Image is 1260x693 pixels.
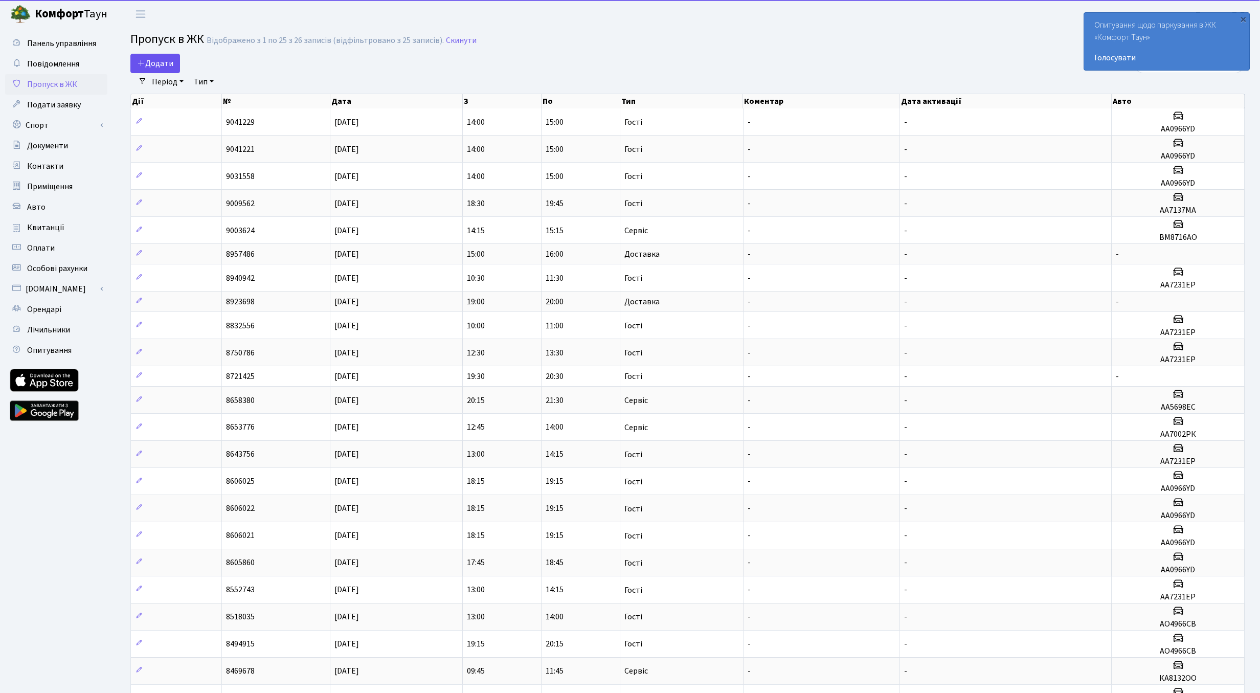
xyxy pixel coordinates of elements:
[467,273,485,284] span: 10:30
[624,118,642,126] span: Гості
[467,557,485,569] span: 17:45
[226,476,255,487] span: 8606025
[35,6,84,22] b: Комфорт
[334,476,359,487] span: [DATE]
[624,298,660,306] span: Доставка
[748,476,751,487] span: -
[226,638,255,650] span: 8494915
[624,145,642,153] span: Гості
[546,117,564,128] span: 15:00
[226,557,255,569] span: 8605860
[1116,355,1240,365] h5: АА7231ЕР
[546,273,564,284] span: 11:30
[1116,280,1240,290] h5: АА7231ЕР
[904,611,907,622] span: -
[1238,14,1248,24] div: ×
[748,198,751,209] span: -
[748,171,751,182] span: -
[27,202,46,213] span: Авто
[334,585,359,596] span: [DATE]
[467,371,485,382] span: 19:30
[1116,249,1119,260] span: -
[624,532,642,540] span: Гості
[624,505,642,513] span: Гості
[467,117,485,128] span: 14:00
[748,249,751,260] span: -
[748,273,751,284] span: -
[467,144,485,155] span: 14:00
[904,320,907,331] span: -
[130,54,180,73] a: Додати
[226,611,255,622] span: 8518035
[334,422,359,433] span: [DATE]
[226,198,255,209] span: 9009562
[624,586,642,594] span: Гості
[546,249,564,260] span: 16:00
[546,371,564,382] span: 20:30
[748,371,751,382] span: -
[5,217,107,238] a: Квитанції
[624,559,642,567] span: Гості
[624,451,642,459] span: Гості
[546,665,564,677] span: 11:45
[1116,457,1240,466] h5: АА7231ЕР
[1116,124,1240,134] h5: AA0966YD
[467,347,485,359] span: 12:30
[334,273,359,284] span: [DATE]
[1116,674,1240,683] h5: КА8132ОО
[624,667,648,675] span: Сервіс
[5,258,107,279] a: Особові рахунки
[546,422,564,433] span: 14:00
[27,263,87,274] span: Особові рахунки
[334,611,359,622] span: [DATE]
[748,395,751,406] span: -
[904,144,907,155] span: -
[334,665,359,677] span: [DATE]
[226,449,255,460] span: 8643756
[743,94,900,108] th: Коментар
[467,225,485,236] span: 14:15
[904,665,907,677] span: -
[546,476,564,487] span: 19:15
[546,144,564,155] span: 15:00
[624,227,648,235] span: Сервіс
[748,557,751,569] span: -
[624,613,642,621] span: Гості
[624,172,642,181] span: Гості
[27,345,72,356] span: Опитування
[334,371,359,382] span: [DATE]
[624,199,642,208] span: Гості
[467,665,485,677] span: 09:45
[334,198,359,209] span: [DATE]
[226,273,255,284] span: 8940942
[226,585,255,596] span: 8552743
[226,320,255,331] span: 8832556
[904,171,907,182] span: -
[546,585,564,596] span: 14:15
[900,94,1112,108] th: Дата активації
[334,320,359,331] span: [DATE]
[226,371,255,382] span: 8721425
[334,117,359,128] span: [DATE]
[27,222,64,233] span: Квитанції
[27,304,61,315] span: Орендарі
[226,117,255,128] span: 9041229
[904,225,907,236] span: -
[748,117,751,128] span: -
[467,320,485,331] span: 10:00
[904,585,907,596] span: -
[904,476,907,487] span: -
[207,36,444,46] div: Відображено з 1 по 25 з 26 записів (відфільтровано з 25 записів).
[128,6,153,23] button: Переключити навігацію
[1116,328,1240,338] h5: АА7231ЕР
[446,36,477,46] a: Скинути
[334,557,359,569] span: [DATE]
[1116,178,1240,188] h5: AA0966YD
[624,423,648,432] span: Сервіс
[748,611,751,622] span: -
[904,371,907,382] span: -
[546,347,564,359] span: 13:30
[1116,565,1240,575] h5: AA0966YD
[467,611,485,622] span: 13:00
[1116,538,1240,548] h5: AA0966YD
